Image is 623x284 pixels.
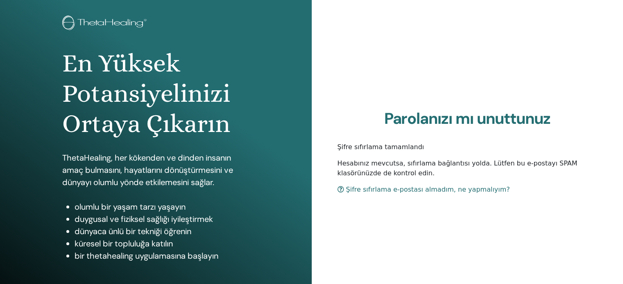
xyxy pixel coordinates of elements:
font: duygusal ve fiziksel sağlığı iyileştirmek [75,214,213,224]
font: küresel bir topluluğa katılın [75,238,173,249]
font: Hesabınız mevcutsa, sıfırlama bağlantısı yolda. Lütfen bu e-postayı SPAM klasörünüzde de kontrol ... [338,159,578,177]
font: En Yüksek Potansiyelinizi Ortaya Çıkarın [62,49,230,139]
font: Parolanızı mı unuttunuz [384,108,551,129]
font: olumlu bir yaşam tarzı yaşayın [75,201,186,212]
font: bir thetahealing uygulamasına başlayın [75,250,218,261]
a: Şifre sıfırlama e-postası almadım, ne yapmalıyım? [338,186,510,193]
font: ThetaHealing, her kökenden ve dinden insanın amaç bulmasını, hayatlarını dönüştürmesini ve dünyay... [62,152,233,188]
font: dünyaca ünlü bir tekniği öğrenin [75,226,191,237]
font: Şifre sıfırlama e-postası almadım, ne yapmalıyım? [346,186,510,193]
font: Şifre sıfırlama tamamlandı [338,143,424,151]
